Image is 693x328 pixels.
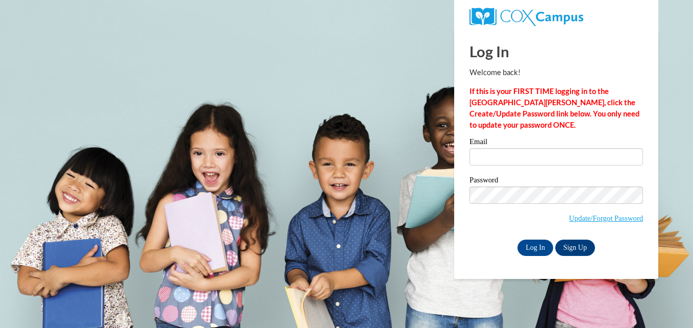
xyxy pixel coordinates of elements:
[469,67,643,78] p: Welcome back!
[569,214,643,222] a: Update/Forgot Password
[469,138,643,148] label: Email
[469,176,643,186] label: Password
[469,41,643,62] h1: Log In
[469,12,583,20] a: COX Campus
[469,8,583,26] img: COX Campus
[555,240,595,256] a: Sign Up
[517,240,553,256] input: Log In
[469,87,639,129] strong: If this is your FIRST TIME logging in to the [GEOGRAPHIC_DATA][PERSON_NAME], click the Create/Upd...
